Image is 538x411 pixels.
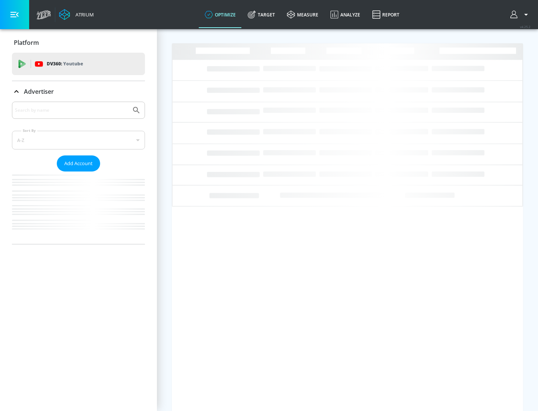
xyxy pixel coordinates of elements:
a: Report [366,1,405,28]
div: Advertiser [12,102,145,244]
div: DV360: Youtube [12,53,145,75]
p: Youtube [63,60,83,68]
p: Platform [14,38,39,47]
div: A-Z [12,131,145,149]
p: DV360: [47,60,83,68]
a: optimize [199,1,242,28]
a: Analyze [324,1,366,28]
nav: list of Advertiser [12,171,145,244]
button: Add Account [57,155,100,171]
div: Atrium [72,11,94,18]
p: Advertiser [24,87,54,96]
a: Target [242,1,281,28]
a: Atrium [59,9,94,20]
div: Platform [12,32,145,53]
a: measure [281,1,324,28]
span: Add Account [64,159,93,168]
div: Advertiser [12,81,145,102]
label: Sort By [21,128,37,133]
span: v 4.25.2 [520,25,531,29]
input: Search by name [15,105,128,115]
